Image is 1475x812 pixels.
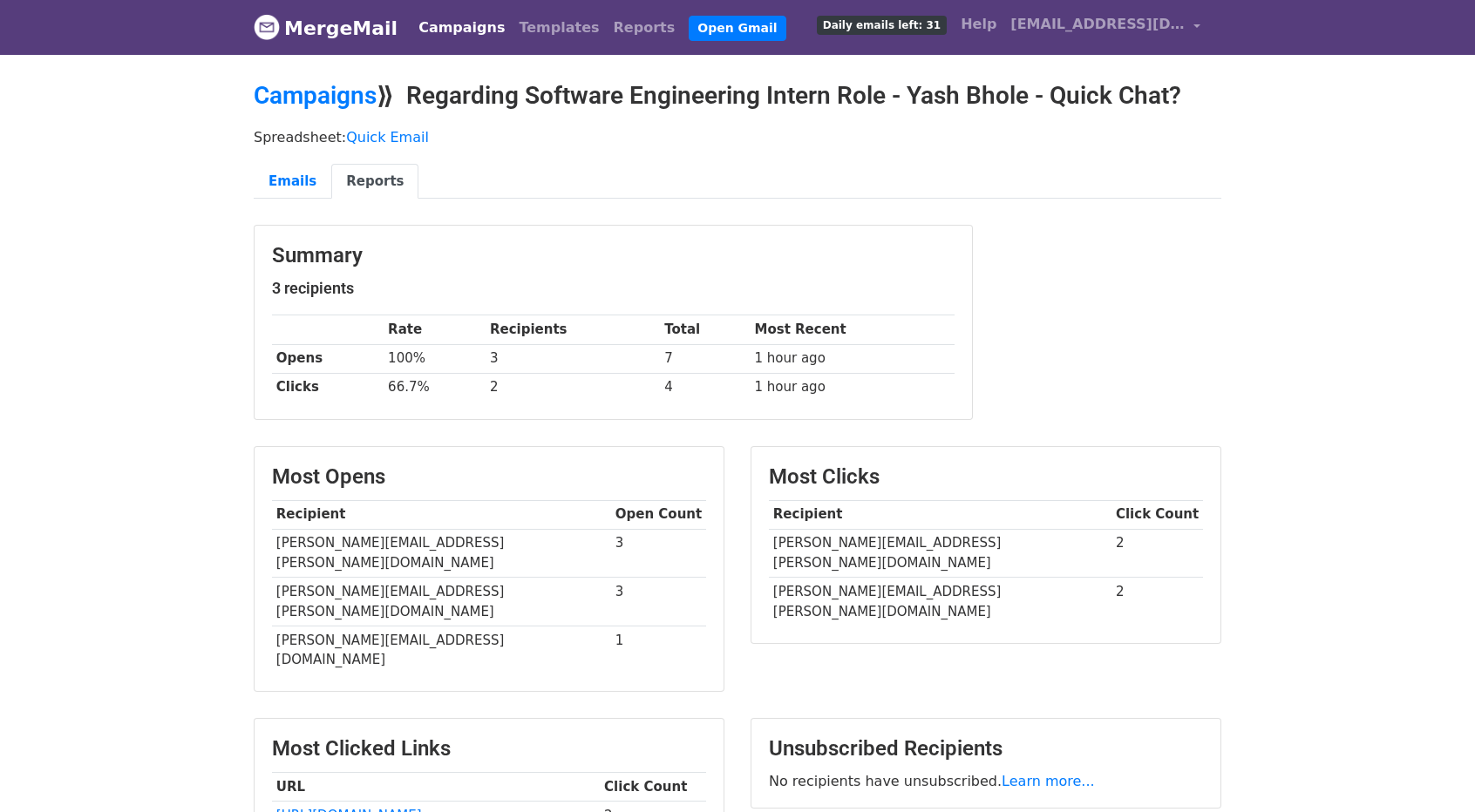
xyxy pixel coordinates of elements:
th: Clicks [272,373,384,402]
td: [PERSON_NAME][EMAIL_ADDRESS][DOMAIN_NAME] [272,626,611,673]
th: Click Count [1111,500,1203,529]
td: 2 [1111,578,1203,626]
a: Daily emails left: 31 [810,7,954,42]
td: 1 hour ago [751,373,955,402]
a: Learn more... [1002,773,1095,789]
th: Most Recent [751,315,955,344]
td: 4 [660,373,750,402]
td: 3 [611,529,706,578]
span: Daily emails left: 31 [817,16,947,35]
td: [PERSON_NAME][EMAIL_ADDRESS][PERSON_NAME][DOMAIN_NAME] [272,578,611,626]
th: Rate [384,315,486,344]
a: Campaigns [411,10,512,45]
h3: Most Clicked Links [272,736,706,761]
td: 2 [1111,529,1203,578]
p: Spreadsheet: [254,128,1221,146]
h3: Summary [272,243,955,268]
td: [PERSON_NAME][EMAIL_ADDRESS][PERSON_NAME][DOMAIN_NAME] [272,529,611,578]
td: 1 [611,626,706,673]
a: [EMAIL_ADDRESS][DOMAIN_NAME] [1003,7,1207,48]
th: Recipient [769,500,1111,529]
th: Recipient [272,500,611,529]
p: No recipients have unsubscribed. [769,772,1203,790]
h5: 3 recipients [272,279,955,298]
td: 100% [384,344,486,373]
h2: ⟫ Regarding Software Engineering Intern Role - Yash Bhole - Quick Chat? [254,81,1221,111]
td: [PERSON_NAME][EMAIL_ADDRESS][PERSON_NAME][DOMAIN_NAME] [769,529,1111,578]
h3: Unsubscribed Recipients [769,736,1203,761]
a: Help [954,7,1003,42]
td: 3 [486,344,660,373]
a: Campaigns [254,81,377,110]
td: 1 hour ago [751,344,955,373]
a: Quick Email [346,129,429,145]
a: Emails [254,164,331,200]
td: [PERSON_NAME][EMAIL_ADDRESS][PERSON_NAME][DOMAIN_NAME] [769,578,1111,626]
a: Templates [512,10,606,45]
h3: Most Opens [272,464,706,490]
img: MergeMail logo [254,14,280,40]
th: Total [660,315,750,344]
span: [EMAIL_ADDRESS][DOMAIN_NAME] [1010,14,1185,35]
a: Reports [607,10,683,45]
a: Open Gmail [689,16,785,41]
a: MergeMail [254,10,398,46]
th: Click Count [600,773,706,802]
th: Open Count [611,500,706,529]
th: Recipients [486,315,660,344]
th: Opens [272,344,384,373]
td: 3 [611,578,706,626]
td: 2 [486,373,660,402]
td: 7 [660,344,750,373]
h3: Most Clicks [769,464,1203,490]
th: URL [272,773,600,802]
td: 66.7% [384,373,486,402]
a: Reports [331,164,418,200]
